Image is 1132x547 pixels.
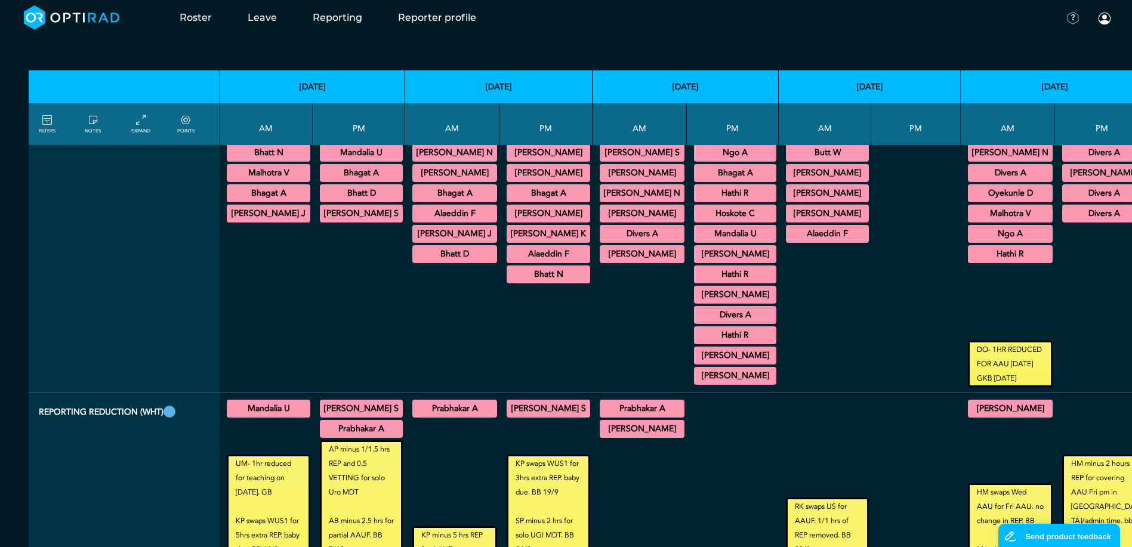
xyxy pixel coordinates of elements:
[229,146,309,160] summary: Bhatt N
[414,146,495,160] summary: [PERSON_NAME] N
[29,116,220,393] th: REPORTING GENERAL (WHT)
[970,401,1051,416] summary: [PERSON_NAME]
[414,206,495,221] summary: Alaeddin F
[788,206,867,221] summary: [PERSON_NAME]
[508,186,588,200] summary: Bhagat A
[694,347,776,364] div: CT Gastrointestinal/MRI Urology/MRI Gastrointestinal 16:30 - 17:30
[961,103,1055,145] th: AM
[593,103,687,145] th: AM
[508,206,588,221] summary: [PERSON_NAME]
[970,146,1051,160] summary: [PERSON_NAME] N
[694,164,776,182] div: General CT/General MRI/General XR 13:30 - 14:00
[414,166,495,180] summary: [PERSON_NAME]
[412,144,497,162] div: General CT/General MRI/General XR 07:00 - 07:30
[694,367,776,385] div: General CT/General MRI/General XR 18:30 - 19:00
[227,184,310,202] div: General CT/General MRI/General XR 09:30 - 13:30
[696,267,775,282] summary: Hathi R
[696,369,775,383] summary: [PERSON_NAME]
[970,186,1051,200] summary: Oyekunle D
[968,245,1053,263] div: General CT 11:00 - 12:00
[696,247,775,261] summary: [PERSON_NAME]
[968,205,1053,222] div: General CT/General MRI/General XR 09:30 - 11:30
[786,225,869,243] div: General CT/General MRI/General XR 10:00 - 10:30
[507,184,590,202] div: General CT/General MRI/General XR 13:30 - 15:00
[696,308,775,322] summary: Divers A
[507,144,590,162] div: General CT/General MRI/General XR 12:30 - 13:30
[405,70,593,103] th: [DATE]
[694,245,776,263] div: General CT/General MRI/General XR 13:30 - 18:30
[322,206,401,221] summary: [PERSON_NAME] S
[405,103,499,145] th: AM
[696,206,775,221] summary: Hoskote C
[968,400,1053,418] div: General CT/General MRI/General XR 11:30 - 13:00
[779,103,871,145] th: AM
[499,103,593,145] th: PM
[871,103,961,145] th: PM
[507,164,590,182] div: CT Gastrointestinal/MRI Urology/MRI Gastrointestinal 13:00 - 15:30
[600,245,684,263] div: General CT/General MRI/General XR 11:00 - 13:00
[968,225,1053,243] div: General CT/CT Vascular/General MRI/MRI Vascular 10:00 - 11:00
[507,225,590,243] div: General CT/CT Gastrointestinal/MRI Gastrointestinal/General MRI/General XR 14:30 - 19:00
[600,164,684,182] div: General CT/General MRI/General XR 07:00 - 07:30
[694,326,776,344] div: General CT 16:30 - 17:00
[227,144,310,162] div: General CT/General MRI/General XR 08:00 - 09:30
[694,265,776,283] div: General CT 14:00 - 15:30
[508,401,588,416] summary: [PERSON_NAME] S
[696,186,775,200] summary: Hathi R
[227,400,310,418] div: General CT/General MRI/General XR 08:00 - 09:00
[602,422,683,436] summary: [PERSON_NAME]
[694,225,776,243] div: General CT/General MRI/General XR 13:30 - 14:30
[694,286,776,304] div: General CT/CT Gastrointestinal/MRI Gastrointestinal/General MRI/General XR 14:30 - 16:00
[229,206,309,221] summary: [PERSON_NAME] J
[788,146,867,160] summary: Butt W
[970,247,1051,261] summary: Hathi R
[507,400,590,418] div: General CT/General MRI/General XR 13:30 - 14:30
[507,205,590,222] div: General CT/CT Gastrointestinal/MRI Gastrointestinal/General MRI/General XR 13:30 - 16:00
[602,186,683,200] summary: [PERSON_NAME] N
[227,205,310,222] div: General CT/General MRI/General XR 11:30 - 13:30
[696,166,775,180] summary: Bhagat A
[779,70,961,103] th: [DATE]
[694,184,776,202] div: General CT 13:30 - 14:00
[320,164,403,182] div: General CT/General MRI/General XR 16:00 - 18:00
[694,306,776,324] div: General CT/General MRI/General XR/General NM 16:30 - 19:00
[508,146,588,160] summary: [PERSON_NAME]
[229,186,309,200] summary: Bhagat A
[600,205,684,222] div: General CT/General MRI/General XR 10:00 - 13:30
[412,205,497,222] div: General CT/General MRI/General XR 09:00 - 12:00
[412,184,497,202] div: General CT/General MRI/General XR 08:30 - 09:00
[414,227,495,241] summary: [PERSON_NAME] J
[968,144,1053,162] div: General CT/General MRI/General XR 07:00 - 08:00
[320,184,403,202] div: General CT/CT Gastrointestinal/CT MSK/MRI Gastrointestinal/MRI MSK/General MRI 16:30 - 18:30
[970,206,1051,221] summary: Malhotra V
[786,144,869,162] div: General CT/General MRI/General XR 08:00 - 13:00
[320,205,403,222] div: General CT/General MRI/General XR 16:30 - 17:30
[39,113,55,135] a: FILTERS
[696,288,775,302] summary: [PERSON_NAME]
[788,186,867,200] summary: [PERSON_NAME]
[85,113,101,135] a: show/hide notes
[694,144,776,162] div: General CT/CT Vascular/General MRI/MRI Vascular 13:00 - 14:00
[320,400,403,418] div: General CT/General MRI/General XR 13:30 - 14:30
[412,400,497,418] div: CT General Body/FLU General Adult/MRI Neuro/US General Adult/XR General Body 06:00 - 06:15
[322,146,401,160] summary: Mandalia U
[227,164,310,182] div: General CT/General MRI/General XR 08:00 - 08:30
[507,265,590,283] div: General CT/General MRI/General XR 17:00 - 18:00
[600,400,684,418] div: CT General Body/FLU General Adult/MRI Neuro/US General Adult/XR General Body 06:00 - 06:15
[508,166,588,180] summary: [PERSON_NAME]
[694,205,776,222] div: CT Specialist Neuro/MRI Specialist Neuro 13:30 - 17:30
[507,245,590,263] div: General CT/General MRI/General XR 17:00 - 18:00
[320,144,403,162] div: General CT/General MRI/General XR 13:30 - 18:00
[322,422,401,436] summary: Prabhakar A
[229,401,309,416] summary: Mandalia U
[602,206,683,221] summary: [PERSON_NAME]
[412,164,497,182] div: General CT/General MRI/General XR 07:00 - 08:30
[696,146,775,160] summary: Ngo A
[177,113,195,135] a: collapse/expand expected points
[131,113,150,135] a: collapse/expand entries
[696,227,775,241] summary: Mandalia U
[229,166,309,180] summary: Malhotra V
[970,227,1051,241] summary: Ngo A
[970,342,1051,385] small: DO- 1HR REDUCED FOR AAU [DATE] GKB [DATE]
[968,164,1053,182] div: General CT/General MRI/General XR/General NM 07:30 - 09:00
